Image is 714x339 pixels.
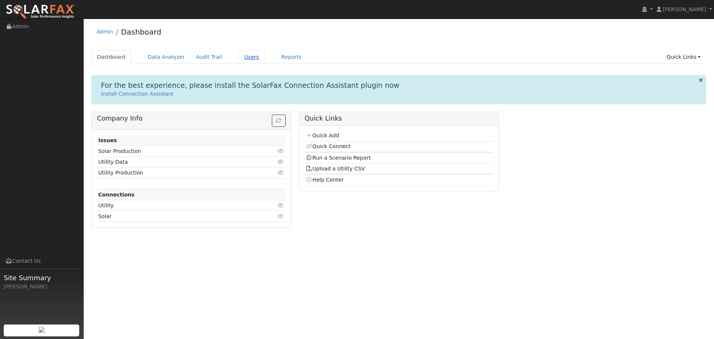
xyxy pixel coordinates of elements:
[97,200,255,211] td: Utility
[306,177,344,183] a: Help Center
[306,166,365,172] a: Upload a Utility CSV
[39,327,45,333] img: retrieve
[663,6,706,12] span: [PERSON_NAME]
[97,167,255,178] td: Utility Production
[101,91,174,97] a: Install Connection Assistant
[306,143,350,149] a: Quick Connect
[278,159,284,164] i: Click to view
[97,146,255,157] td: Solar Production
[97,157,255,167] td: Utility Data
[305,115,493,122] h5: Quick Links
[101,81,400,90] h1: For the best experience, please install the SolarFax Connection Assistant plugin now
[278,214,284,219] i: Click to view
[306,155,371,161] a: Run a Scenario Report
[121,28,161,36] a: Dashboard
[278,203,284,208] i: Click to view
[276,50,307,64] a: Reports
[239,50,265,64] a: Users
[4,273,80,283] span: Site Summary
[98,137,117,143] strong: Issues
[661,50,706,64] a: Quick Links
[142,50,190,64] a: Data Analyzer
[278,148,284,154] i: Click to view
[278,170,284,175] i: Click to view
[306,132,339,138] a: Quick Add
[97,115,286,122] h5: Company Info
[98,192,135,198] strong: Connections
[6,4,75,20] img: SolarFax
[4,283,80,291] div: [PERSON_NAME]
[190,50,228,64] a: Audit Trail
[97,211,255,222] td: Solar
[91,50,131,64] a: Dashboard
[97,29,113,35] a: Admin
